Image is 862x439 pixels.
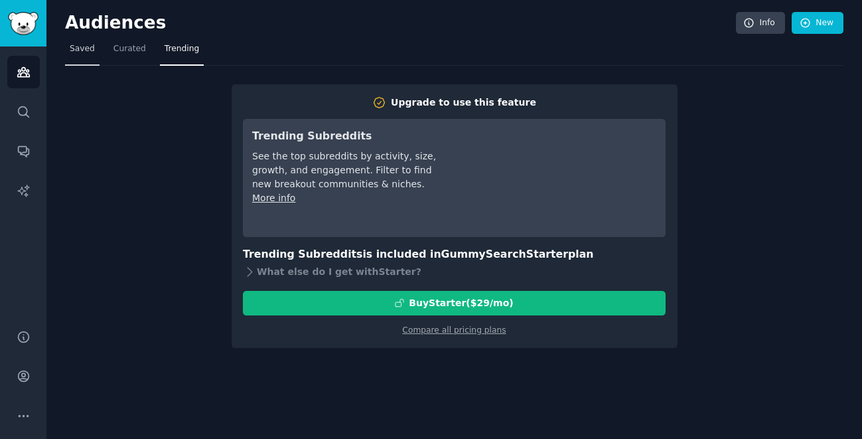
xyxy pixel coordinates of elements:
h2: Audiences [65,13,736,34]
div: See the top subreddits by activity, size, growth, and engagement. Filter to find new breakout com... [252,149,439,191]
button: BuyStarter($29/mo) [243,291,666,315]
div: Buy Starter ($ 29 /mo ) [409,296,513,310]
h3: Trending Subreddits [252,128,439,145]
a: New [792,12,843,35]
img: GummySearch logo [8,12,38,35]
div: Upgrade to use this feature [391,96,536,110]
a: Curated [109,39,151,66]
a: More info [252,193,295,203]
div: What else do I get with Starter ? [243,263,666,282]
a: Trending [160,39,204,66]
span: Curated [113,43,146,55]
iframe: YouTube video player [457,128,656,228]
a: Info [736,12,785,35]
span: Trending [165,43,199,55]
a: Saved [65,39,100,66]
h3: Trending Subreddits is included in plan [243,246,666,263]
span: Saved [70,43,95,55]
span: GummySearch Starter [441,248,568,260]
a: Compare all pricing plans [402,325,506,335]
